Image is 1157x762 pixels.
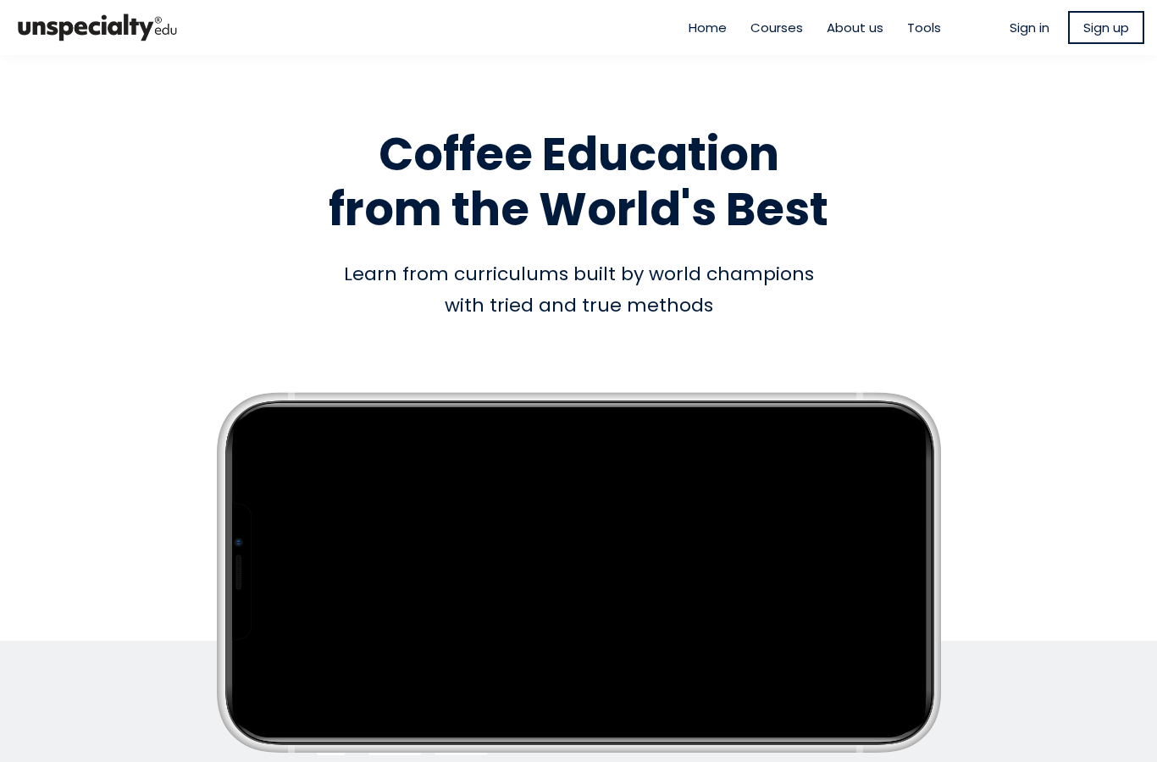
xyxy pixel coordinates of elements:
[750,18,803,37] a: Courses
[827,18,883,37] a: About us
[907,18,941,37] a: Tools
[1083,18,1129,37] span: Sign up
[13,7,182,48] img: bc390a18feecddb333977e298b3a00a1.png
[689,18,727,37] a: Home
[1010,18,1049,37] a: Sign in
[1068,11,1144,44] a: Sign up
[96,127,1061,237] h1: Coffee Education from the World's Best
[96,258,1061,322] div: Learn from curriculums built by world champions with tried and true methods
